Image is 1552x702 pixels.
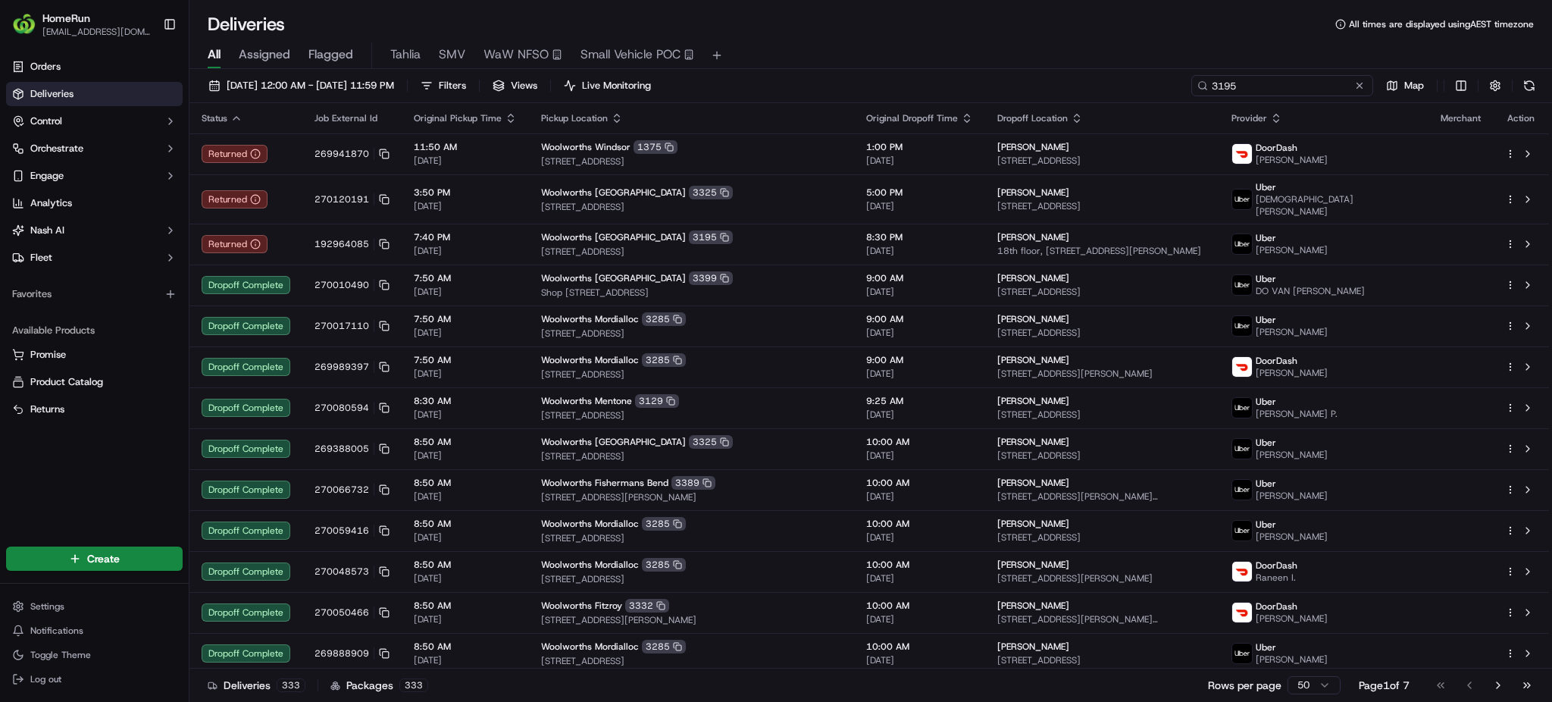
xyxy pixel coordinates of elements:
button: 270066732 [314,484,390,496]
span: Fleet [30,251,52,265]
span: [PERSON_NAME] [1256,490,1328,502]
img: uber-new-logo.jpeg [1232,521,1252,541]
span: 11:50 AM [414,141,517,153]
span: [PERSON_NAME] P. [1256,408,1338,420]
span: [STREET_ADDRESS] [541,155,842,168]
button: 270048573 [314,566,390,578]
span: 270120191 [314,193,369,205]
span: [PERSON_NAME] [1256,613,1328,625]
img: uber-new-logo.jpeg [1232,644,1252,663]
span: Woolworths Mordialloc [541,641,639,653]
button: Orchestrate [6,136,183,161]
span: [DATE] [866,531,973,544]
button: [EMAIL_ADDRESS][DOMAIN_NAME] [42,26,151,38]
span: [STREET_ADDRESS] [997,286,1207,298]
span: Orders [30,60,61,74]
span: 7:50 AM [414,272,517,284]
a: Promise [12,348,177,362]
div: 3129 [635,394,679,408]
span: [STREET_ADDRESS] [541,532,842,544]
span: 3:50 PM [414,186,517,199]
span: [STREET_ADDRESS] [541,201,842,213]
button: Nash AI [6,218,183,243]
button: Toggle Theme [6,644,183,666]
div: 3285 [642,640,686,653]
span: Tahlia [390,45,421,64]
img: uber-new-logo.jpeg [1232,275,1252,295]
button: 269888909 [314,647,390,660]
div: 3332 [625,599,669,613]
span: 8:50 AM [414,641,517,653]
div: 1375 [634,140,677,154]
span: 270048573 [314,566,369,578]
button: Returned [202,190,268,208]
a: Product Catalog [12,375,177,389]
button: Fleet [6,246,183,270]
span: Woolworths [GEOGRAPHIC_DATA] [541,186,686,199]
span: Uber [1256,273,1276,285]
span: [STREET_ADDRESS][PERSON_NAME] [541,614,842,626]
span: [DATE] [866,327,973,339]
span: [DATE] [414,490,517,503]
button: 192964085 [314,238,390,250]
span: 270017110 [314,320,369,332]
span: 7:50 AM [414,313,517,325]
span: 7:50 AM [414,354,517,366]
img: uber-new-logo.jpeg [1232,190,1252,209]
span: Uber [1256,478,1276,490]
span: [STREET_ADDRESS] [997,327,1207,339]
span: [STREET_ADDRESS] [997,155,1207,167]
div: 3389 [671,476,715,490]
span: Create [87,551,120,566]
span: Woolworths Mordialloc [541,354,639,366]
span: 270080594 [314,402,369,414]
span: [DATE] [866,409,973,421]
div: 3325 [689,186,733,199]
span: 10:00 AM [866,641,973,653]
span: [PERSON_NAME] [1256,326,1328,338]
span: Map [1404,79,1424,92]
span: [DATE] [414,155,517,167]
span: Woolworths Mordialloc [541,313,639,325]
span: Uber [1256,437,1276,449]
span: Uber [1256,641,1276,653]
span: [DEMOGRAPHIC_DATA][PERSON_NAME] [1256,193,1416,218]
img: doordash_logo_v2.png [1232,357,1252,377]
span: 1:00 PM [866,141,973,153]
img: doordash_logo_v2.png [1232,562,1252,581]
button: 270120191 [314,193,390,205]
span: [DATE] [866,200,973,212]
button: Engage [6,164,183,188]
span: 8:50 AM [414,559,517,571]
span: Original Pickup Time [414,112,502,124]
button: Views [486,75,544,96]
span: [DATE] [414,245,517,257]
span: [STREET_ADDRESS] [997,450,1207,462]
span: DO VAN [PERSON_NAME] [1256,285,1365,297]
span: Woolworths Mentone [541,395,632,407]
div: Deliveries [208,678,305,693]
div: 333 [399,678,428,692]
span: 5:00 PM [866,186,973,199]
span: [DATE] [414,613,517,625]
span: All times are displayed using AEST timezone [1349,18,1534,30]
span: Woolworths [GEOGRAPHIC_DATA] [541,231,686,243]
span: Woolworths Windsor [541,141,630,153]
span: Uber [1256,396,1276,408]
span: [DATE] [866,155,973,167]
button: Settings [6,596,183,617]
span: [STREET_ADDRESS] [541,655,842,667]
span: 8:50 AM [414,477,517,489]
span: Filters [439,79,466,92]
button: 270050466 [314,606,390,619]
div: Returned [202,145,268,163]
span: [PERSON_NAME] [997,395,1069,407]
button: Returned [202,235,268,253]
div: 3399 [689,271,733,285]
div: 3285 [642,517,686,531]
span: 8:30 AM [414,395,517,407]
div: Favorites [6,282,183,306]
span: Pickup Location [541,112,608,124]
